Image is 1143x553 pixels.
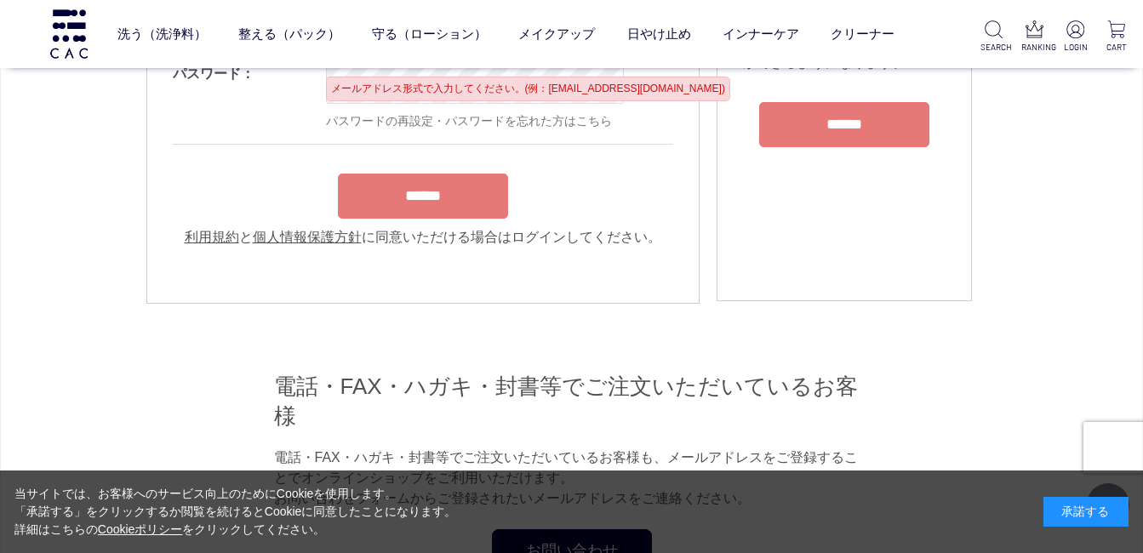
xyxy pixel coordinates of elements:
a: Cookieポリシー [98,522,183,536]
img: logo [48,9,90,58]
p: CART [1103,41,1129,54]
a: 洗う（洗浄料） [117,11,207,56]
p: LOGIN [1062,41,1089,54]
a: メイクアップ [518,11,595,56]
p: SEARCH [980,41,1007,54]
div: メールアドレス形式で入力してください。(例：[EMAIL_ADDRESS][DOMAIN_NAME]) [326,77,730,101]
a: インナーケア [723,11,799,56]
div: と に同意いただける場合はログインしてください。 [173,227,673,248]
a: 整える（パック） [238,11,340,56]
a: RANKING [1021,20,1048,54]
a: 守る（ローション） [372,11,487,56]
p: RANKING [1021,41,1048,54]
div: 当サイトでは、お客様へのサービス向上のためにCookieを使用します。 「承諾する」をクリックするか閲覧を続けるとCookieに同意したことになります。 詳細はこちらの をクリックしてください。 [14,485,457,539]
a: LOGIN [1062,20,1089,54]
a: 日やけ止め [627,11,691,56]
a: CART [1103,20,1129,54]
a: パスワードの再設定・パスワードを忘れた方はこちら [326,114,612,128]
div: 承諾する [1043,497,1129,527]
a: クリーナー [831,11,894,56]
a: 個人情報保護方針 [253,230,362,244]
h2: 電話・FAX・ハガキ・封書等でご注文いただいているお客様 [274,372,870,430]
a: 利用規約 [185,230,239,244]
p: 電話・FAX・ハガキ・封書等でご注文いただいているお客様も、メールアドレスをご登録することでオンラインショップをご利用いただけます。 お問い合わせフォームからご登録されたいメールアドレスをご連絡... [274,448,870,509]
a: SEARCH [980,20,1007,54]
